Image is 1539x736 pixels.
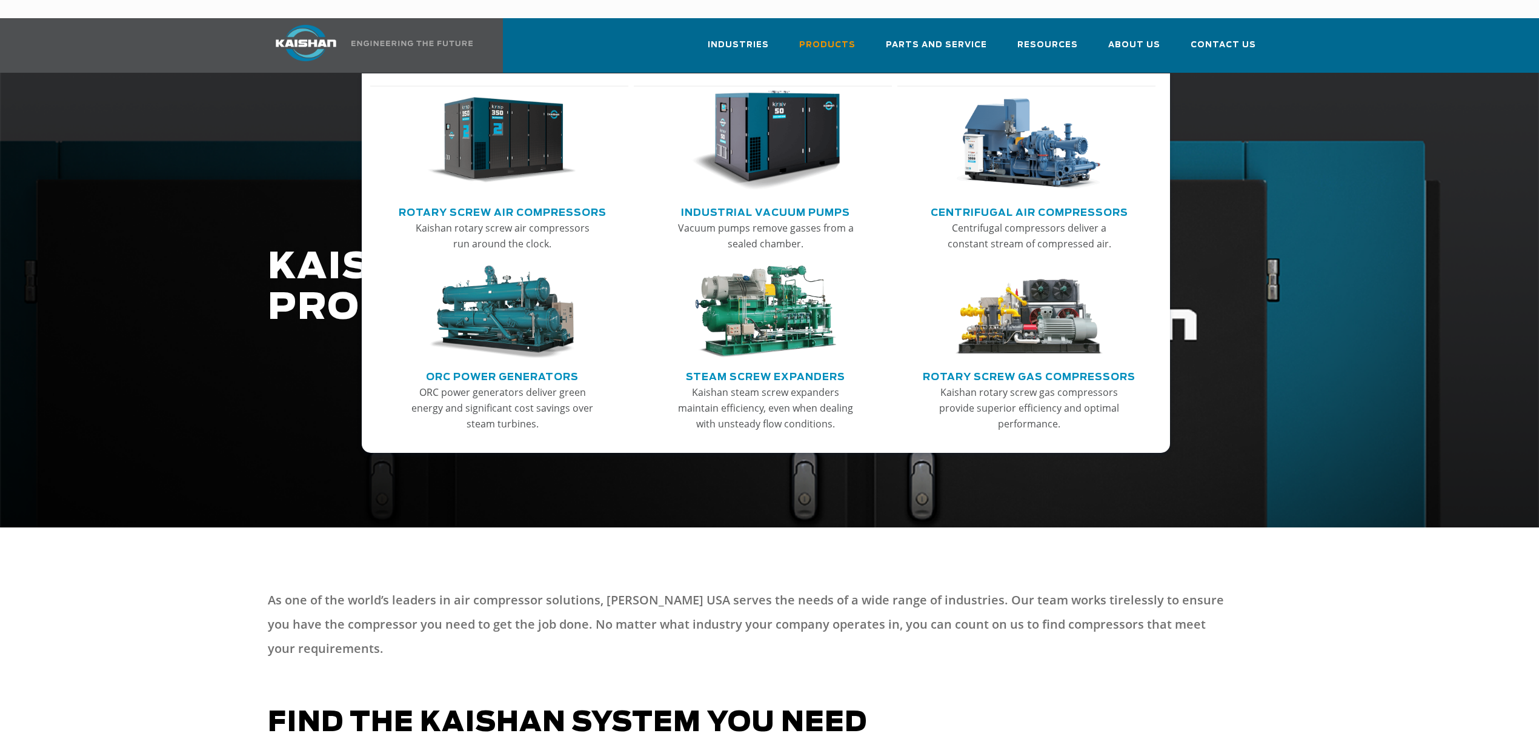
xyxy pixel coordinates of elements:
[935,220,1124,252] p: Centrifugal compressors deliver a constant stream of compressed air.
[268,588,1230,661] p: As one of the world’s leaders in air compressor solutions, [PERSON_NAME] USA serves the needs of ...
[261,25,351,61] img: kaishan logo
[1017,38,1078,52] span: Resources
[708,38,769,52] span: Industries
[1191,38,1256,52] span: Contact Us
[428,266,577,359] img: thumb-ORC-Power-Generators
[1191,29,1256,70] a: Contact Us
[1108,29,1160,70] a: About Us
[954,90,1103,191] img: thumb-Centrifugal-Air-Compressors
[1108,38,1160,52] span: About Us
[686,366,845,384] a: Steam Screw Expanders
[268,247,1102,329] h1: KAISHAN PRODUCTS
[408,220,597,252] p: Kaishan rotary screw air compressors run around the clock.
[428,90,577,191] img: thumb-Rotary-Screw-Air-Compressors
[681,202,850,220] a: Industrial Vacuum Pumps
[426,366,579,384] a: ORC Power Generators
[408,384,597,432] p: ORC power generators deliver green energy and significant cost savings over steam turbines.
[935,384,1124,432] p: Kaishan rotary screw gas compressors provide superior efficiency and optimal performance.
[671,220,860,252] p: Vacuum pumps remove gasses from a sealed chamber.
[691,90,840,191] img: thumb-Industrial-Vacuum-Pumps
[886,29,987,70] a: Parts and Service
[886,38,987,52] span: Parts and Service
[1017,29,1078,70] a: Resources
[923,366,1135,384] a: Rotary Screw Gas Compressors
[708,29,769,70] a: Industries
[671,384,860,432] p: Kaishan steam screw expanders maintain efficiency, even when dealing with unsteady flow conditions.
[954,266,1103,359] img: thumb-Rotary-Screw-Gas-Compressors
[351,41,473,46] img: Engineering the future
[799,38,856,52] span: Products
[799,29,856,70] a: Products
[931,202,1128,220] a: Centrifugal Air Compressors
[399,202,607,220] a: Rotary Screw Air Compressors
[261,18,475,73] a: Kaishan USA
[691,266,840,359] img: thumb-Steam-Screw-Expanders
